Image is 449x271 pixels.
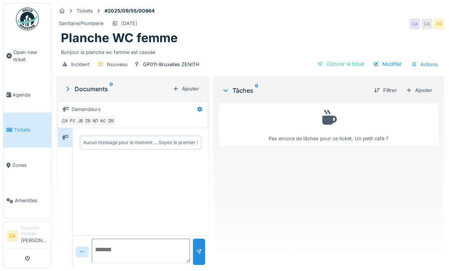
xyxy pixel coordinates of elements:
div: Documents [64,84,170,94]
div: Requester manager [21,225,48,237]
div: GP011-Bruxelles ZENITH [143,61,199,68]
div: ZR [105,116,116,126]
div: ZR [83,116,93,126]
div: CA [409,19,420,29]
div: Pas encore de tâches pour ce ticket. Un petit café ? [224,107,433,142]
div: NT [90,116,101,126]
span: Zones [12,162,48,169]
div: Filtrer [371,85,400,95]
li: [PERSON_NAME] [21,225,48,247]
a: CA Requester manager[PERSON_NAME] [6,225,48,249]
img: Badge_color-CXgf-gQk.svg [16,8,39,30]
div: Bonjour la planche wc femme est cassée [61,46,440,56]
div: Sanitaire/Plomberie [59,20,103,27]
a: Agenda [3,77,51,113]
div: Tâches [222,86,368,95]
sup: 0 [255,86,258,95]
div: FG [434,19,444,29]
div: AG [98,116,108,126]
div: CA [422,19,432,29]
div: Ajouter [403,85,435,95]
div: Incident [71,61,89,68]
a: Amenities [3,183,51,218]
strong: #2025/09/55/00864 [102,7,158,14]
div: JB [75,116,86,126]
span: Tickets [14,126,48,133]
div: CA [60,116,70,126]
div: Nouveau [107,61,128,68]
div: [DATE] [121,20,137,27]
h1: Planche WC femme [61,31,178,45]
span: Open new ticket [13,49,48,63]
div: FG [67,116,78,126]
span: Amenities [15,197,48,204]
div: Aucun message pour le moment … Soyez le premier ! [83,139,198,146]
span: Agenda [13,91,48,98]
li: CA [6,230,18,242]
a: Open new ticket [3,35,51,77]
a: Zones [3,147,51,183]
div: Ajouter [170,84,202,94]
a: Tickets [3,113,51,148]
div: Modifier [370,59,405,69]
div: Clôturer le ticket [314,59,367,69]
sup: 0 [110,84,113,94]
div: Tickets [76,7,93,14]
div: Demandeurs [72,106,101,113]
div: Actions [408,59,441,70]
